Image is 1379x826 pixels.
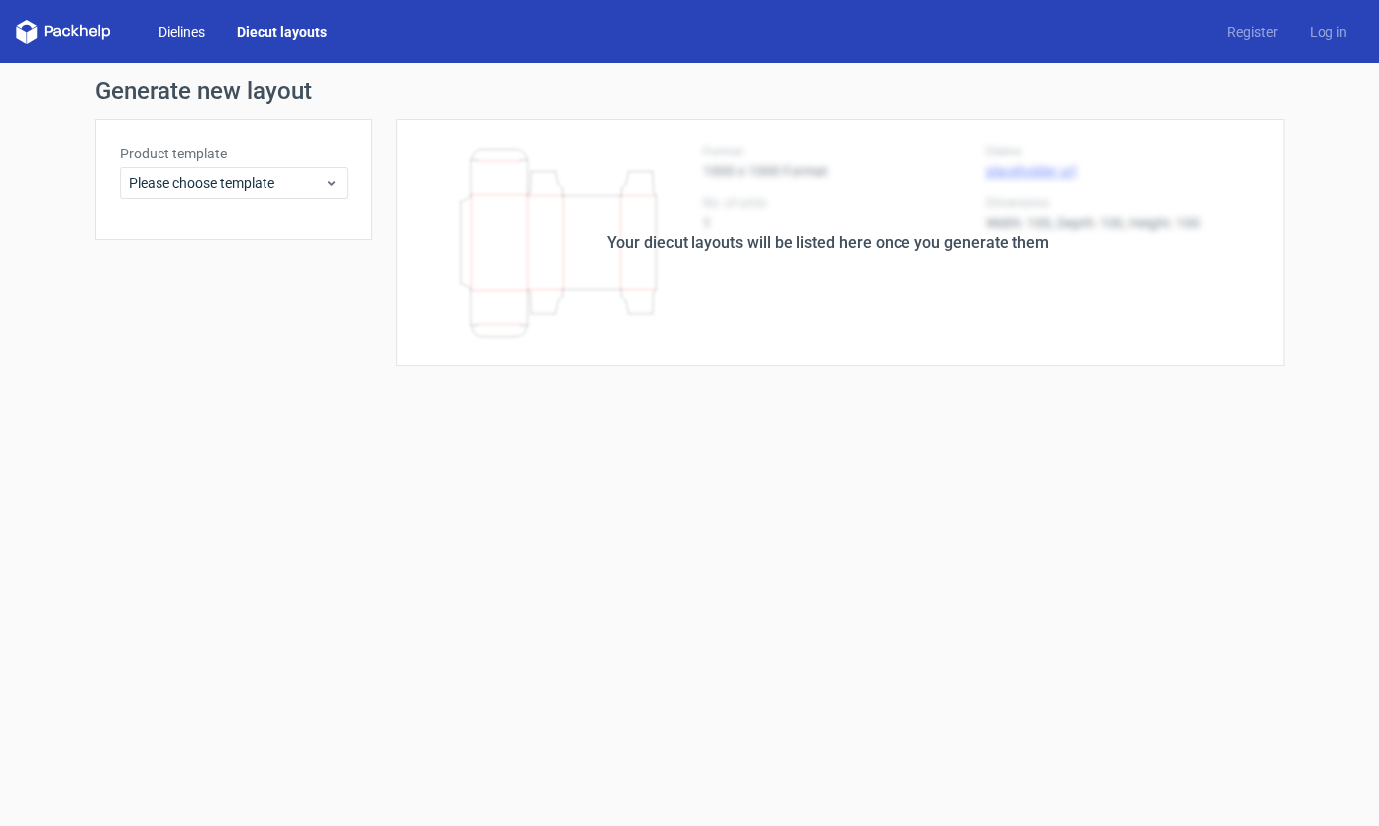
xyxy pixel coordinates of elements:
[1212,22,1294,42] a: Register
[129,173,324,193] span: Please choose template
[95,79,1284,103] h1: Generate new layout
[143,22,221,42] a: Dielines
[221,22,343,42] a: Diecut layouts
[120,144,348,163] label: Product template
[1294,22,1363,42] a: Log in
[607,231,1049,255] div: Your diecut layouts will be listed here once you generate them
